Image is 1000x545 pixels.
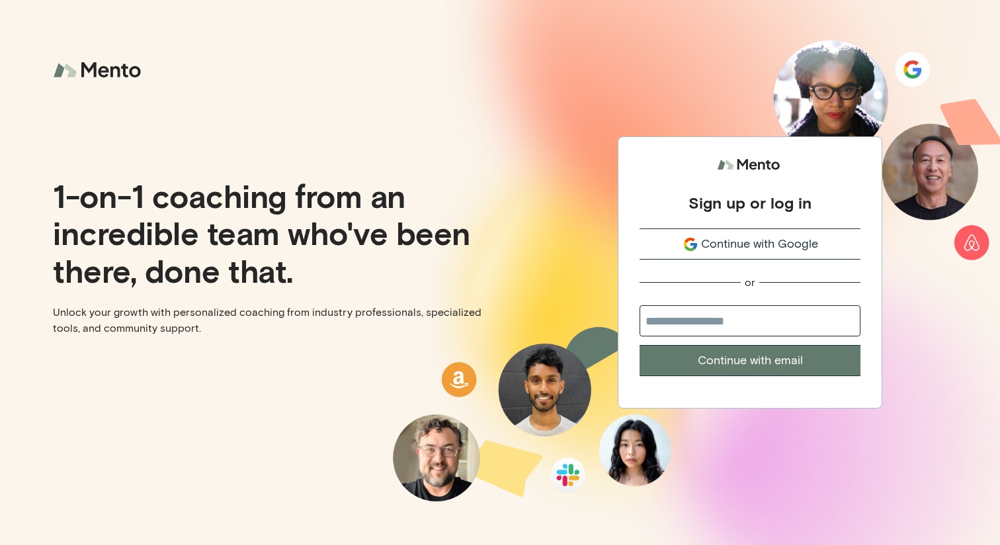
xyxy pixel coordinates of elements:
[640,345,860,376] button: Continue with email
[717,153,783,177] img: logo.svg
[688,193,812,213] div: Sign up or log in
[640,228,860,260] button: Continue with Google
[745,275,755,289] div: or
[53,53,146,88] img: logo
[53,177,489,288] p: 1-on-1 coaching from an incredible team who've been there, done that.
[701,235,818,253] span: Continue with Google
[53,305,489,336] p: Unlock your growth with personalized coaching from industry professionals, specialized tools, and...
